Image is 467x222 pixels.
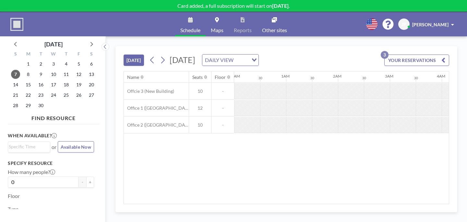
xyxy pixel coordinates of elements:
span: Thursday, September 11, 2025 [62,70,71,79]
span: - [211,105,234,111]
span: Saturday, September 13, 2025 [87,70,96,79]
a: Maps [206,12,229,36]
h4: FIND RESOURCE [8,112,99,121]
span: Wednesday, September 10, 2025 [49,70,58,79]
span: Monday, September 8, 2025 [24,70,33,79]
span: Wednesday, September 24, 2025 [49,91,58,100]
span: Sunday, September 28, 2025 [11,101,20,110]
span: - [211,88,234,94]
span: Wednesday, September 3, 2025 [49,59,58,68]
div: S [9,50,22,59]
input: Search for option [9,143,46,150]
div: Seats [192,74,203,80]
span: Monday, September 15, 2025 [24,80,33,89]
span: Office 1 ([GEOGRAPHIC_DATA]) [124,105,189,111]
div: Search for option [202,55,258,66]
span: Available Now [61,144,91,150]
span: 10 [189,88,211,94]
span: [PERSON_NAME] [412,22,449,27]
div: W [47,50,60,59]
span: Schedule [180,28,200,33]
span: Thursday, September 25, 2025 [62,91,71,100]
div: Name [127,74,139,80]
div: 30 [258,76,262,80]
span: or [52,144,56,150]
label: Type [8,206,18,212]
div: 2AM [333,74,341,79]
span: Monday, September 1, 2025 [24,59,33,68]
span: Monday, September 22, 2025 [24,91,33,100]
span: Thursday, September 4, 2025 [62,59,71,68]
label: How many people? [8,169,55,175]
span: Friday, September 19, 2025 [74,80,83,89]
span: Tuesday, September 2, 2025 [36,59,45,68]
span: Friday, September 5, 2025 [74,59,83,68]
img: organization-logo [10,18,23,31]
div: 12AM [229,74,240,79]
span: Friday, September 12, 2025 [74,70,83,79]
label: Floor [8,193,20,199]
button: + [86,177,94,188]
span: JP [401,21,406,27]
span: Saturday, September 27, 2025 [87,91,96,100]
span: DAILY VIEW [204,56,235,64]
a: Other sites [257,12,292,36]
span: Sunday, September 14, 2025 [11,80,20,89]
p: 3 [381,51,389,59]
span: 10 [189,122,211,128]
div: 3AM [385,74,393,79]
span: Wednesday, September 17, 2025 [49,80,58,89]
button: [DATE] [124,55,144,66]
div: F [72,50,85,59]
span: Maps [211,28,223,33]
div: S [85,50,98,59]
span: Sunday, September 7, 2025 [11,70,20,79]
h3: Specify resource [8,160,94,166]
span: Other sites [262,28,287,33]
span: Monday, September 29, 2025 [24,101,33,110]
span: Offcie 3 (New Building) [124,88,174,94]
span: Tuesday, September 9, 2025 [36,70,45,79]
button: YOUR RESERVATIONS3 [384,55,449,66]
button: - [78,177,86,188]
span: Tuesday, September 30, 2025 [36,101,45,110]
span: [DATE] [170,55,195,65]
span: Sunday, September 21, 2025 [11,91,20,100]
span: Reports [234,28,252,33]
span: Friday, September 26, 2025 [74,91,83,100]
div: 4AM [437,74,445,79]
div: M [22,50,35,59]
span: Office 2 ([GEOGRAPHIC_DATA]) [124,122,189,128]
span: Tuesday, September 16, 2025 [36,80,45,89]
span: Saturday, September 6, 2025 [87,59,96,68]
div: 1AM [281,74,290,79]
span: - [211,122,234,128]
span: Saturday, September 20, 2025 [87,80,96,89]
a: Schedule [175,12,206,36]
div: 30 [362,76,366,80]
div: T [35,50,47,59]
button: Available Now [58,141,94,153]
div: 30 [310,76,314,80]
span: 12 [189,105,211,111]
a: Reports [229,12,257,36]
span: Tuesday, September 23, 2025 [36,91,45,100]
input: Search for option [235,56,248,64]
div: [DATE] [44,40,63,49]
div: Search for option [8,142,50,152]
div: Floor [215,74,226,80]
b: [DATE] [272,3,289,9]
div: T [60,50,72,59]
span: Thursday, September 18, 2025 [62,80,71,89]
div: 30 [414,76,418,80]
